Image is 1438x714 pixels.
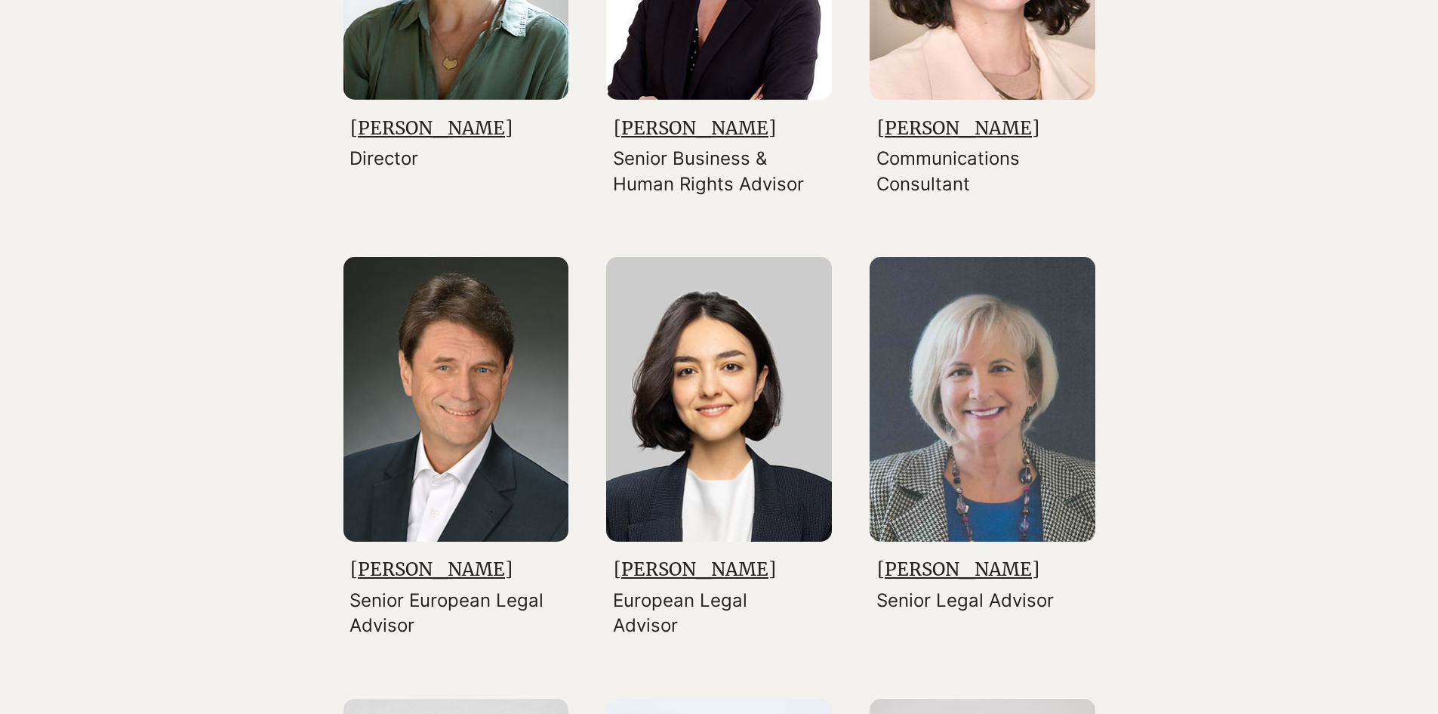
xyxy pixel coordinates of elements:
p: Senior Legal Advisor [876,588,1079,614]
span: Director [349,147,418,169]
a: [PERSON_NAME] [614,558,776,581]
a: [PERSON_NAME] [350,116,513,140]
a: [PERSON_NAME] [350,558,513,581]
p: Senior Business & Human Rights Advisor [613,146,816,196]
a: [PERSON_NAME] [877,116,1039,140]
img: 83098de8-cc6d-4456-b5e9-9bd46f48a7ad.jpg [606,257,832,541]
p: Communications Consultant [876,146,1079,196]
a: [PERSON_NAME] [614,116,776,140]
a: [PERSON_NAME] [877,558,1039,581]
p: Senior European Legal Advisor [349,588,553,638]
p: European Legal Advisor [613,588,816,638]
